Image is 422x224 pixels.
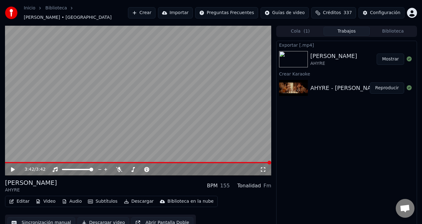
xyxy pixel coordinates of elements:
[5,178,57,187] div: [PERSON_NAME]
[158,7,193,18] button: Importar
[263,182,271,190] div: Fm
[370,27,416,36] button: Biblioteca
[396,199,414,218] div: Chat abierto
[128,7,155,18] button: Crear
[7,197,32,206] button: Editar
[310,84,382,92] div: AHYRE - [PERSON_NAME]
[310,52,357,60] div: [PERSON_NAME]
[377,54,404,65] button: Mostrar
[24,166,34,173] span: 3:42
[85,197,120,206] button: Subtítulos
[261,7,309,18] button: Guías de video
[358,7,404,18] button: Configuración
[343,10,352,16] span: 337
[24,166,39,173] div: /
[24,5,128,21] nav: breadcrumb
[36,166,46,173] span: 3:42
[277,41,417,49] div: Exportar [.mp4]
[59,197,84,206] button: Audio
[303,28,310,34] span: ( 1 )
[167,198,214,205] div: Biblioteca en la nube
[277,27,323,36] button: Cola
[5,187,57,193] div: AHYRE
[24,5,35,11] a: Inicio
[5,7,18,19] img: youka
[323,27,370,36] button: Trabajos
[277,70,417,77] div: Crear Karaoke
[311,7,356,18] button: Créditos337
[323,10,341,16] span: Créditos
[24,14,112,21] span: [PERSON_NAME] • [GEOGRAPHIC_DATA]
[220,182,230,190] div: 155
[237,182,261,190] div: Tonalidad
[45,5,67,11] a: Biblioteca
[121,197,156,206] button: Descargar
[370,10,400,16] div: Configuración
[370,82,404,94] button: Reproducir
[207,182,217,190] div: BPM
[33,197,58,206] button: Video
[310,60,357,67] div: AHYRE
[195,7,258,18] button: Preguntas Frecuentes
